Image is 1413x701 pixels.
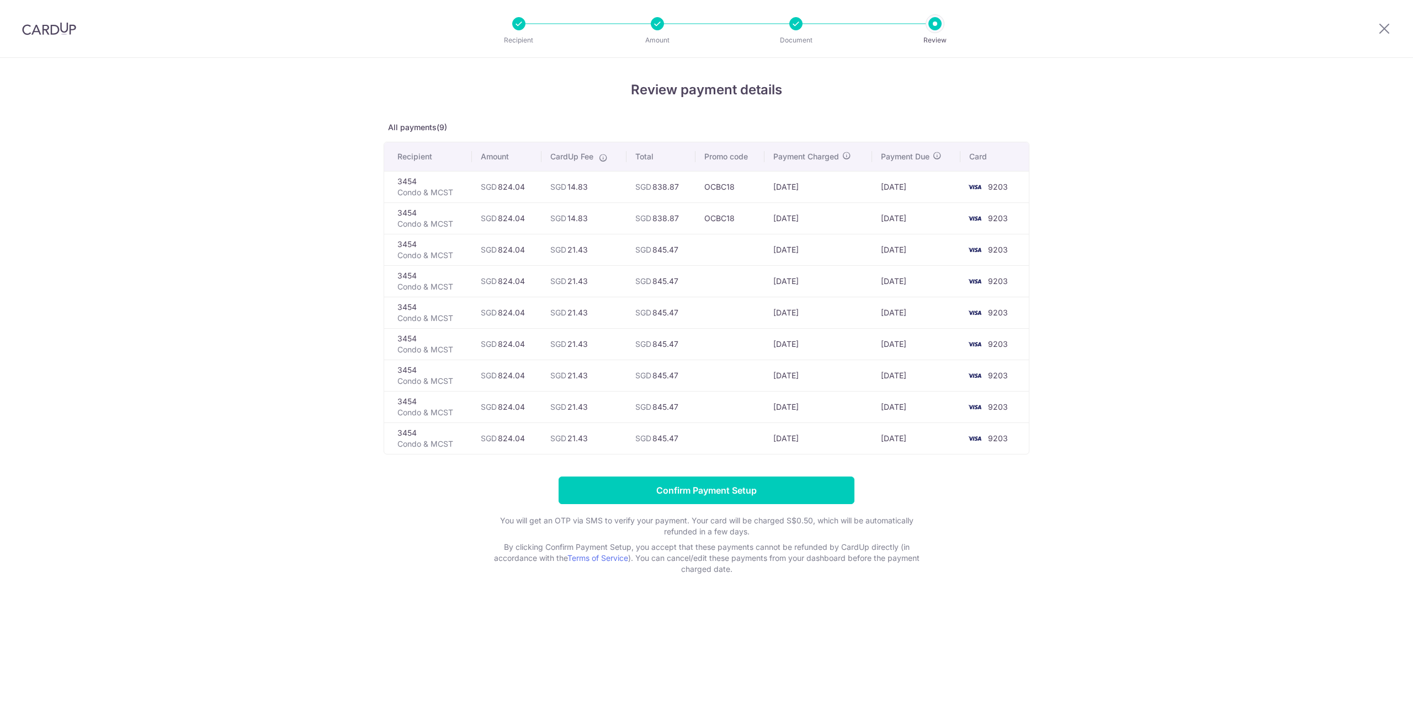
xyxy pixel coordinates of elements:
td: [DATE] [764,234,872,265]
p: Amount [617,35,698,46]
span: SGD [635,182,651,191]
span: 9203 [988,308,1008,317]
input: Confirm Payment Setup [559,477,854,504]
p: Condo & MCST [397,187,463,198]
span: SGD [635,276,651,286]
p: You will get an OTP via SMS to verify your payment. Your card will be charged S$0.50, which will ... [486,515,927,537]
span: SGD [550,245,566,254]
span: CardUp Fee [550,151,593,162]
span: 9203 [988,245,1008,254]
td: [DATE] [872,422,960,454]
span: SGD [550,276,566,286]
td: 3454 [384,328,472,360]
th: Total [626,142,695,171]
td: [DATE] [872,171,960,202]
th: Card [960,142,1029,171]
td: OCBC18 [695,202,764,234]
td: 3454 [384,297,472,328]
span: 9203 [988,276,1008,286]
span: Payment Charged [773,151,839,162]
span: 9203 [988,213,1008,223]
span: SGD [635,402,651,411]
td: [DATE] [872,360,960,391]
span: SGD [550,402,566,411]
span: SGD [481,402,497,411]
span: 9203 [988,371,1008,380]
p: Recipient [478,35,560,46]
span: SGD [550,213,566,223]
span: SGD [481,182,497,191]
td: 3454 [384,202,472,234]
img: <span class="translation_missing" title="translation missing: en.account_steps.new_confirm_form.b... [964,400,986,414]
td: [DATE] [872,202,960,234]
span: SGD [635,339,651,349]
td: 838.87 [626,202,695,234]
td: 3454 [384,422,472,454]
span: SGD [550,434,566,443]
td: [DATE] [764,297,872,328]
td: [DATE] [872,391,960,422]
p: Review [894,35,976,46]
td: 3454 [384,171,472,202]
td: 21.43 [541,391,626,422]
p: Condo & MCST [397,218,463,229]
img: CardUp [22,22,76,35]
td: 21.43 [541,360,626,391]
img: <span class="translation_missing" title="translation missing: en.account_steps.new_confirm_form.b... [964,212,986,225]
td: 3454 [384,360,472,391]
td: 838.87 [626,171,695,202]
h4: Review payment details [384,80,1029,100]
p: By clicking Confirm Payment Setup, you accept that these payments cannot be refunded by CardUp di... [486,542,927,575]
p: Condo & MCST [397,407,463,418]
td: 21.43 [541,265,626,297]
td: 14.83 [541,202,626,234]
td: [DATE] [872,328,960,360]
img: <span class="translation_missing" title="translation missing: en.account_steps.new_confirm_form.b... [964,369,986,382]
td: 845.47 [626,422,695,454]
td: 824.04 [472,422,541,454]
p: Document [755,35,837,46]
span: SGD [481,213,497,223]
td: [DATE] [764,360,872,391]
img: <span class="translation_missing" title="translation missing: en.account_steps.new_confirm_form.b... [964,306,986,319]
span: SGD [635,371,651,380]
img: <span class="translation_missing" title="translation missing: en.account_steps.new_confirm_form.b... [964,432,986,445]
span: SGD [635,434,651,443]
span: SGD [550,182,566,191]
td: 845.47 [626,265,695,297]
td: 824.04 [472,328,541,360]
span: 9203 [988,434,1008,443]
p: All payments(9) [384,122,1029,133]
td: 845.47 [626,391,695,422]
span: 9203 [988,182,1008,191]
td: 824.04 [472,360,541,391]
p: Condo & MCST [397,313,463,324]
span: SGD [550,371,566,380]
td: 824.04 [472,391,541,422]
td: 3454 [384,391,472,422]
p: Condo & MCST [397,376,463,387]
span: SGD [635,308,651,317]
td: 845.47 [626,360,695,391]
span: SGD [481,371,497,380]
span: SGD [481,276,497,286]
th: Promo code [695,142,764,171]
a: Terms of Service [567,553,628,563]
td: 21.43 [541,328,626,360]
td: 21.43 [541,422,626,454]
th: Recipient [384,142,472,171]
p: Condo & MCST [397,250,463,261]
td: [DATE] [872,297,960,328]
td: [DATE] [764,391,872,422]
td: 3454 [384,234,472,265]
span: Payment Due [881,151,929,162]
span: SGD [550,308,566,317]
span: SGD [550,339,566,349]
th: Amount [472,142,541,171]
td: 845.47 [626,328,695,360]
td: 3454 [384,265,472,297]
td: 824.04 [472,297,541,328]
span: SGD [481,308,497,317]
td: 21.43 [541,234,626,265]
td: OCBC18 [695,171,764,202]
